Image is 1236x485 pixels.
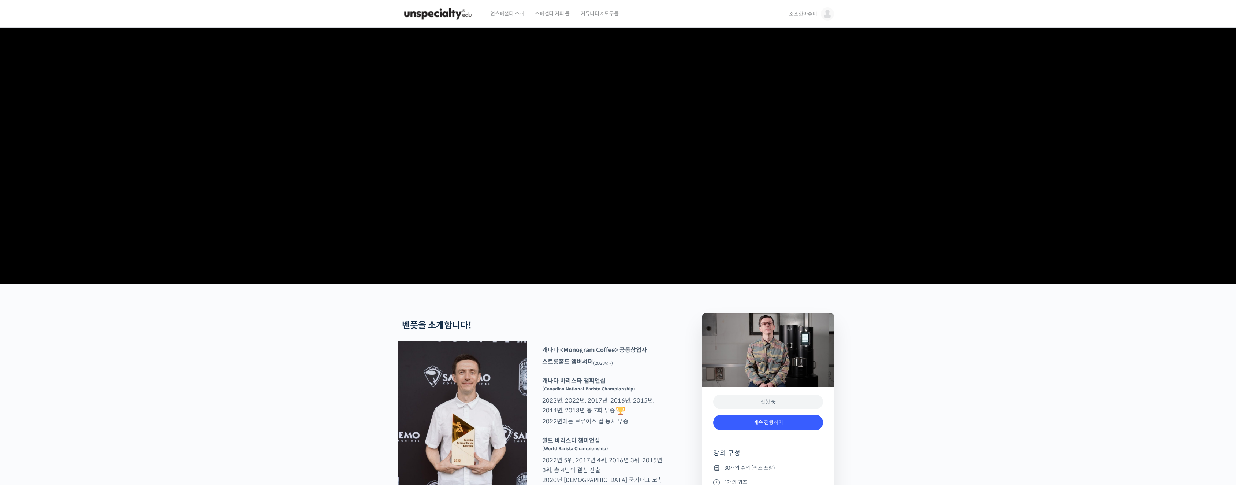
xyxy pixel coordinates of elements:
strong: 캐나다 <Monogram Coffee> 공동창업자 [542,346,647,354]
div: 진행 중 [713,395,823,410]
strong: 캐나다 바리스타 챔피언십 [542,377,606,385]
sup: (World Barista Championship) [542,446,608,451]
p: 2023년, 2022년, 2017년, 2016년, 2015년, 2014년, 2013년 총 7회 우승 2022년에는 브루어스 컵 동시 우승 [539,376,667,426]
sub: (2023년~) [593,360,613,366]
sup: (Canadian National Barista Championship) [542,386,635,392]
h2: 벤풋을 소개합니다! [402,320,663,331]
img: 🏆 [616,407,625,415]
strong: 스트롱홀드 앰버서더 [542,358,593,366]
span: 소소한아주미 [789,11,817,17]
h4: 강의 구성 [713,449,823,463]
a: 계속 진행하기 [713,415,823,430]
li: 30개의 수업 (퀴즈 포함) [713,463,823,472]
strong: 월드 바리스타 챔피언십 [542,437,600,444]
